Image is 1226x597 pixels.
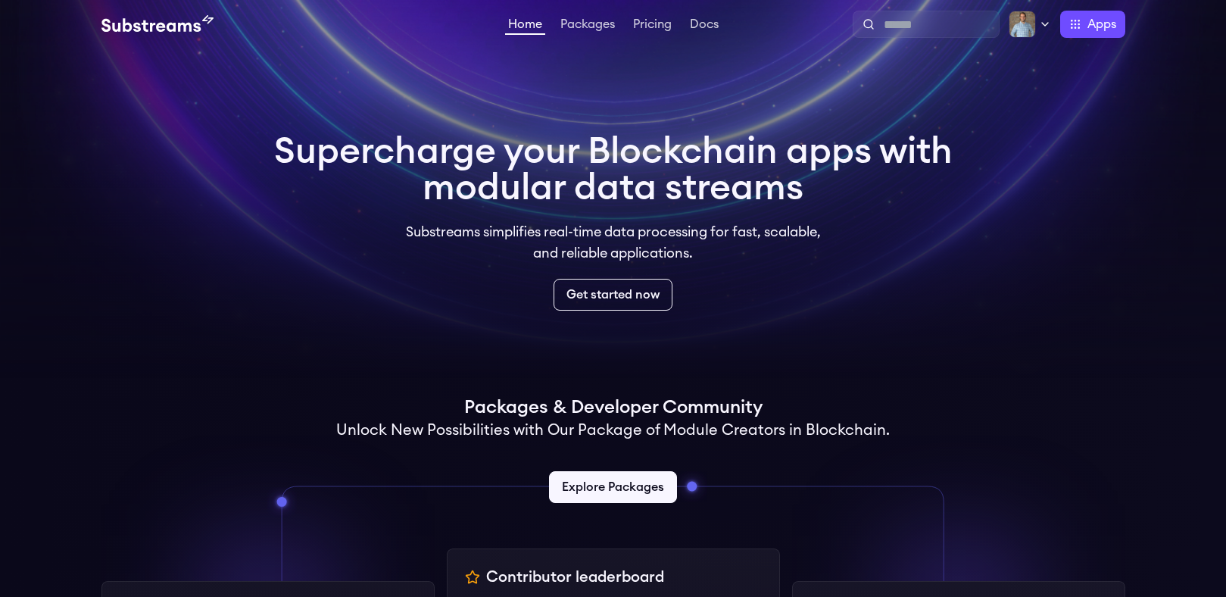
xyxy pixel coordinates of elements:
p: Substreams simplifies real-time data processing for fast, scalable, and reliable applications. [395,221,831,264]
a: Pricing [630,18,675,33]
span: Apps [1087,15,1116,33]
a: Get started now [554,279,672,311]
h2: Unlock New Possibilities with Our Package of Module Creators in Blockchain. [336,420,890,441]
h1: Packages & Developer Community [464,395,763,420]
a: Docs [687,18,722,33]
a: Explore Packages [549,471,677,503]
h1: Supercharge your Blockchain apps with modular data streams [274,133,953,206]
a: Packages [557,18,618,33]
img: Substream's logo [101,15,214,33]
a: Home [505,18,545,35]
img: Profile [1009,11,1036,38]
